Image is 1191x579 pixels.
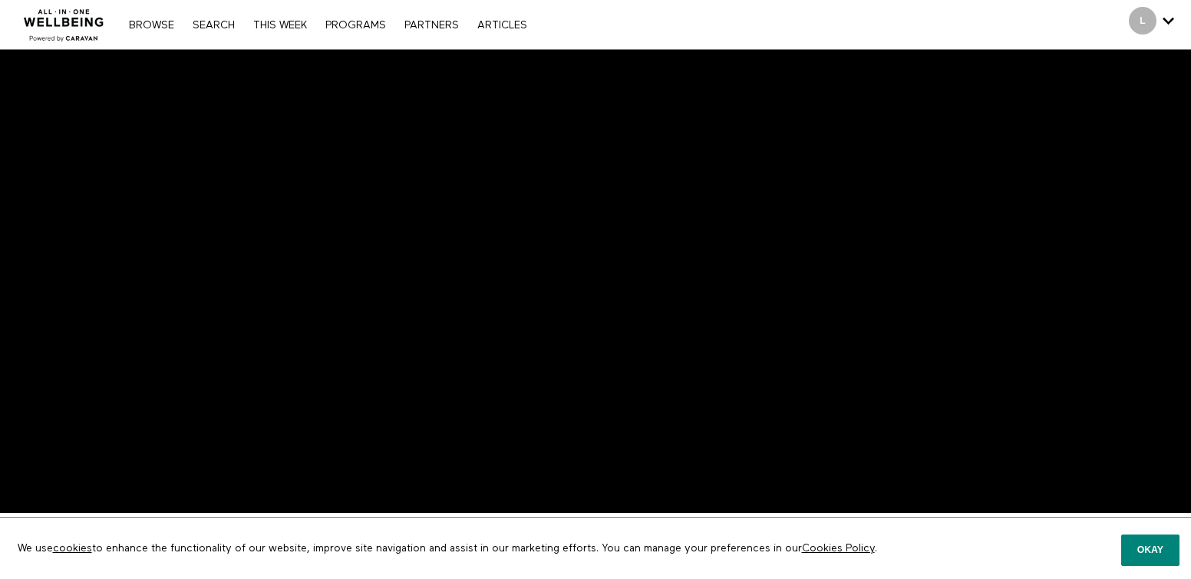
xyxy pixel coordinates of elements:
[470,20,535,31] a: ARTICLES
[53,543,92,554] a: cookies
[246,20,315,31] a: THIS WEEK
[185,20,242,31] a: Search
[121,20,182,31] a: Browse
[1121,535,1179,565] button: Okay
[121,17,534,32] nav: Primary
[397,20,467,31] a: PARTNERS
[318,20,394,31] a: PROGRAMS
[6,529,936,567] p: We use to enhance the functionality of our website, improve site navigation and assist in our mar...
[802,543,875,554] a: Cookies Policy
